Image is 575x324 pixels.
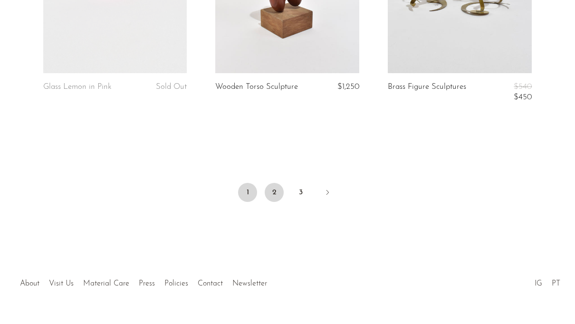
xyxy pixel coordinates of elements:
[156,83,187,91] span: Sold Out
[530,272,565,290] ul: Social Medias
[337,83,359,91] span: $1,250
[318,183,337,204] a: Next
[535,280,542,287] a: IG
[83,280,129,287] a: Material Care
[265,183,284,202] a: 2
[164,280,188,287] a: Policies
[215,83,298,91] a: Wooden Torso Sculpture
[514,83,532,91] span: $540
[238,183,257,202] span: 1
[552,280,560,287] a: PT
[43,83,112,91] a: Glass Lemon in Pink
[49,280,74,287] a: Visit Us
[20,280,39,287] a: About
[388,83,466,102] a: Brass Figure Sculptures
[15,272,272,290] ul: Quick links
[291,183,310,202] a: 3
[139,280,155,287] a: Press
[198,280,223,287] a: Contact
[514,93,532,101] span: $450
